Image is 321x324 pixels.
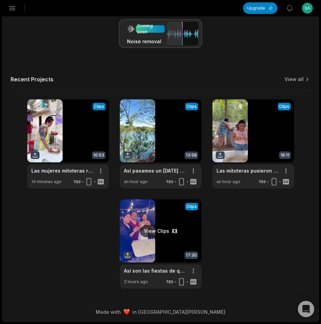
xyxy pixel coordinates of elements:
[216,167,279,174] a: Las mitoteras pusieron bebederos de agua para los pajaritos
[11,76,53,83] h2: Recent Projects
[285,76,304,83] a: View all
[124,267,187,274] a: Así son las fiestas de quinceañera en el pueblo
[137,23,163,35] div: Coming soon
[31,167,94,174] a: Las mujeres mitoteras remojaron la cartera
[167,22,198,45] img: noise_removal.png
[243,2,277,14] button: Upgrade
[9,308,312,315] div: Made with in [GEOGRAPHIC_DATA][PERSON_NAME]
[124,309,130,315] img: heart emoji
[127,38,165,45] h3: Noise removal
[124,167,187,174] a: Así pasamos un [DATE] con la familia
[298,301,314,317] div: Open Intercom Messenger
